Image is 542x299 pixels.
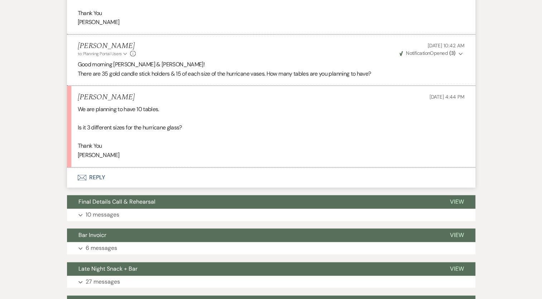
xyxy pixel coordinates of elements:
[86,210,119,219] p: 10 messages
[78,93,135,102] h5: [PERSON_NAME]
[78,198,155,205] span: Final Details Call & Rehearsal
[67,167,475,188] button: Reply
[450,198,464,205] span: View
[67,195,438,209] button: Final Details Call & Rehearsal
[449,50,455,56] strong: ( 3 )
[86,277,120,286] p: 27 messages
[78,231,106,239] span: Bar Invoicr
[438,195,475,209] button: View
[78,51,122,57] span: to: Planning Portal Users
[78,265,138,272] span: Late Night Snack + Bar
[67,276,475,288] button: 27 messages
[78,69,465,79] p: There are 35 gold candle stick holders & 15 of each size of the hurricane vases. How many tables ...
[86,243,117,253] p: 6 messages
[450,231,464,239] span: View
[78,105,465,114] p: We are planning to have 10 tables.
[78,123,465,132] p: Is it 3 different sizes for the hurricane glass?
[429,94,464,100] span: [DATE] 4:44 PM
[398,49,465,57] button: NotificationOpened (3)
[428,42,465,49] span: [DATE] 10:42 AM
[78,51,129,57] button: to: Planning Portal Users
[67,209,475,221] button: 10 messages
[450,265,464,272] span: View
[438,228,475,242] button: View
[78,141,465,151] p: Thank You
[399,50,456,56] span: Opened
[438,262,475,276] button: View
[78,42,136,51] h5: [PERSON_NAME]
[78,18,465,27] p: [PERSON_NAME]
[67,262,438,276] button: Late Night Snack + Bar
[78,60,465,69] p: Good morning [PERSON_NAME] & [PERSON_NAME]!
[67,228,438,242] button: Bar Invoicr
[78,9,465,18] p: Thank You
[67,242,475,254] button: 6 messages
[78,151,465,160] p: [PERSON_NAME]
[406,50,430,56] span: Notification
